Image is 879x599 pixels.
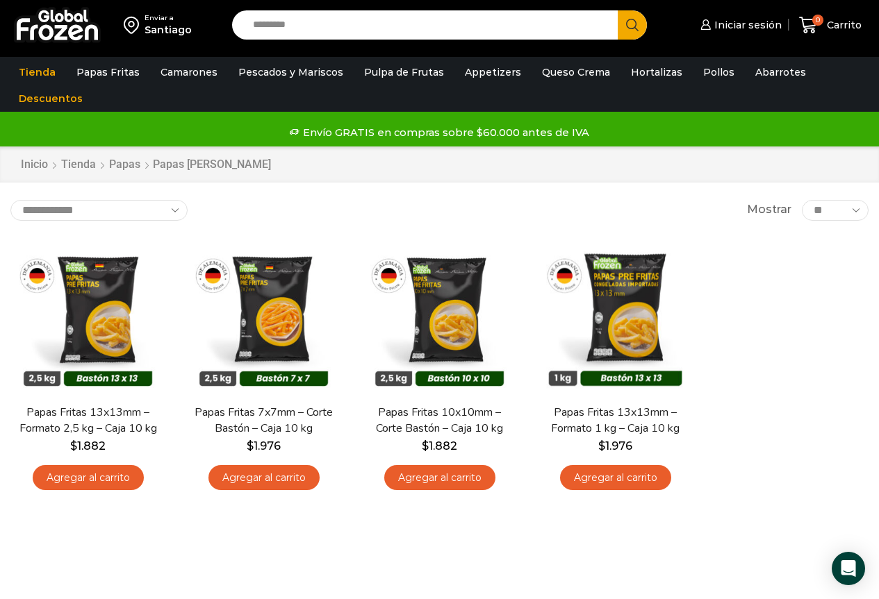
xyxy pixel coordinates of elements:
[70,439,77,453] span: $
[598,439,632,453] bdi: 1.976
[458,59,528,85] a: Appetizers
[422,439,457,453] bdi: 1.882
[154,59,224,85] a: Camarones
[560,465,671,491] a: Agregar al carrito: “Papas Fritas 13x13mm - Formato 1 kg - Caja 10 kg”
[747,202,791,218] span: Mostrar
[624,59,689,85] a: Hortalizas
[823,18,862,32] span: Carrito
[20,157,49,173] a: Inicio
[535,59,617,85] a: Queso Crema
[20,157,271,173] nav: Breadcrumb
[357,59,451,85] a: Pulpa de Frutas
[145,23,192,37] div: Santiago
[231,59,350,85] a: Pescados y Mariscos
[796,9,865,42] a: 0 Carrito
[545,405,685,437] a: Papas Fritas 13x13mm – Formato 1 kg – Caja 10 kg
[18,405,158,437] a: Papas Fritas 13x13mm – Formato 2,5 kg – Caja 10 kg
[208,465,320,491] a: Agregar al carrito: “Papas Fritas 7x7mm - Corte Bastón - Caja 10 kg”
[370,405,509,437] a: Papas Fritas 10x10mm – Corte Bastón – Caja 10 kg
[422,439,429,453] span: $
[12,85,90,112] a: Descuentos
[748,59,813,85] a: Abarrotes
[145,13,192,23] div: Enviar a
[697,11,782,39] a: Iniciar sesión
[696,59,741,85] a: Pollos
[60,157,97,173] a: Tienda
[247,439,254,453] span: $
[247,439,281,453] bdi: 1.976
[10,200,188,221] select: Pedido de la tienda
[33,465,144,491] a: Agregar al carrito: “Papas Fritas 13x13mm - Formato 2,5 kg - Caja 10 kg”
[598,439,605,453] span: $
[69,59,147,85] a: Papas Fritas
[832,552,865,585] div: Open Intercom Messenger
[384,465,495,491] a: Agregar al carrito: “Papas Fritas 10x10mm - Corte Bastón - Caja 10 kg”
[618,10,647,40] button: Search button
[70,439,106,453] bdi: 1.882
[711,18,782,32] span: Iniciar sesión
[812,15,823,26] span: 0
[124,13,145,37] img: address-field-icon.svg
[108,157,141,173] a: Papas
[194,405,334,437] a: Papas Fritas 7x7mm – Corte Bastón – Caja 10 kg
[12,59,63,85] a: Tienda
[153,158,271,171] h1: Papas [PERSON_NAME]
